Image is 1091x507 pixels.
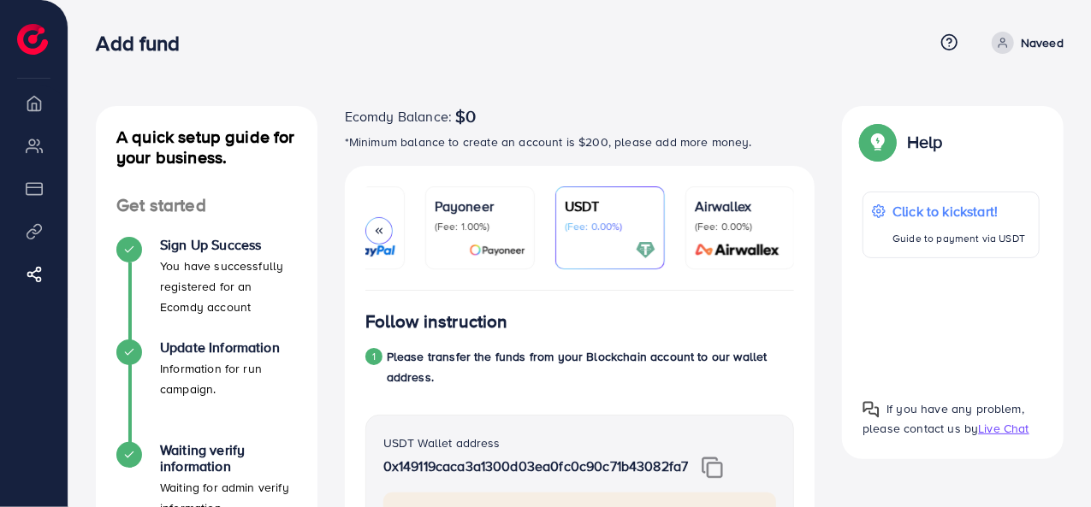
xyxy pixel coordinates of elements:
h4: Update Information [160,339,297,356]
img: card [337,240,395,260]
h4: A quick setup guide for your business. [96,127,317,168]
span: If you have any problem, please contact us by [863,400,1024,437]
p: Information for run campaign. [160,358,297,399]
p: Naveed [1021,32,1064,53]
span: $0 [455,106,476,127]
p: You have successfully registered for an Ecomdy account [160,256,297,317]
h4: Waiting verify information [160,442,297,475]
p: Please transfer the funds from your Blockchain account to our wallet address. [387,346,795,387]
p: *Minimum balance to create an account is $200, please add more money. [345,132,815,152]
p: USDT [565,196,655,216]
h4: Sign Up Success [160,237,297,253]
p: Payoneer [435,196,525,216]
p: Click to kickstart! [892,201,1025,221]
p: 0x149119caca3a1300d03ea0fc0c90c71b43082fa7 [383,456,777,479]
li: Update Information [96,339,317,442]
li: Sign Up Success [96,237,317,339]
h4: Get started [96,195,317,216]
a: Naveed [985,32,1064,54]
h3: Add fund [96,31,193,56]
p: (Fee: 0.00%) [695,220,786,233]
span: Live Chat [978,420,1029,437]
span: Ecomdy Balance: [345,106,452,127]
label: USDT Wallet address [383,434,501,451]
div: 1 [365,348,382,365]
img: Popup guide [863,401,880,418]
p: (Fee: 1.00%) [435,220,525,233]
p: Guide to payment via USDT [892,228,1025,249]
img: img [702,457,723,479]
img: logo [17,24,48,55]
img: Popup guide [863,127,893,157]
p: Airwallex [695,196,786,216]
iframe: Chat [1018,430,1078,494]
p: Help [907,132,943,152]
img: card [690,240,786,260]
img: card [469,240,525,260]
p: (Fee: 0.00%) [565,220,655,233]
img: card [636,240,655,260]
h4: Follow instruction [365,311,508,333]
